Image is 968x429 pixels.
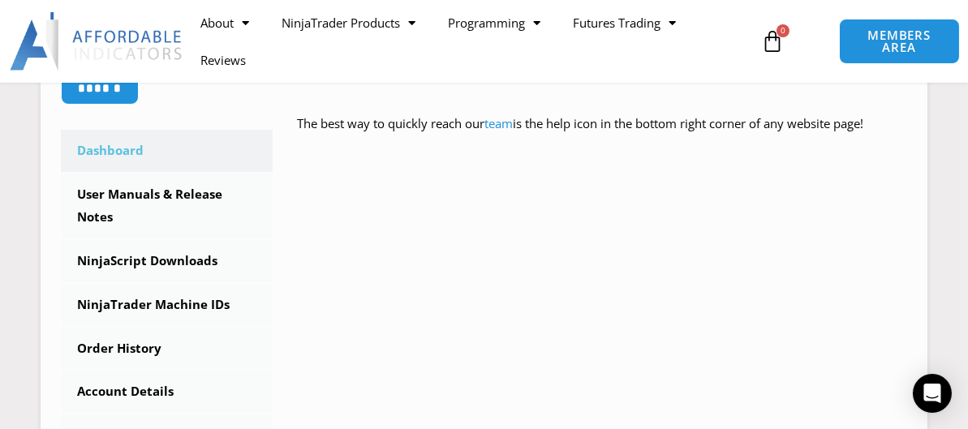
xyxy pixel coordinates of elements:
[297,62,907,107] p: Use the menu on the left side to explore your account, including and .
[184,4,755,79] nav: Menu
[61,328,273,370] a: Order History
[913,374,952,413] div: Open Intercom Messenger
[839,19,960,64] a: MEMBERS AREA
[557,4,692,41] a: Futures Trading
[777,24,789,37] span: 0
[61,130,273,172] a: Dashboard
[61,174,273,238] a: User Manuals & Release Notes
[856,29,943,54] span: MEMBERS AREA
[484,115,513,131] a: team
[737,18,808,65] a: 0
[297,113,907,158] p: The best way to quickly reach our is the help icon in the bottom right corner of any website page!
[184,4,265,41] a: About
[432,4,557,41] a: Programming
[61,284,273,326] a: NinjaTrader Machine IDs
[10,12,184,71] img: LogoAI | Affordable Indicators – NinjaTrader
[61,240,273,282] a: NinjaScript Downloads
[61,371,273,413] a: Account Details
[184,41,262,79] a: Reviews
[265,4,432,41] a: NinjaTrader Products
